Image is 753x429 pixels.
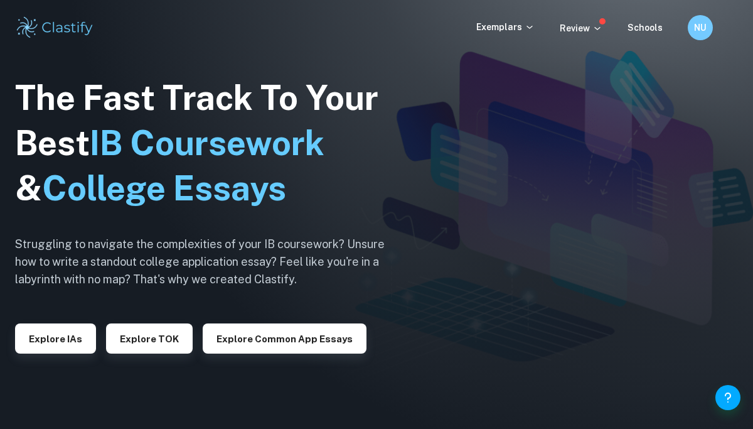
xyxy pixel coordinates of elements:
[106,323,193,354] button: Explore TOK
[715,385,740,410] button: Help and Feedback
[693,21,708,35] h6: NU
[560,21,602,35] p: Review
[203,332,366,344] a: Explore Common App essays
[15,332,96,344] a: Explore IAs
[42,168,286,208] span: College Essays
[203,323,366,354] button: Explore Common App essays
[90,123,324,163] span: IB Coursework
[627,23,663,33] a: Schools
[15,15,95,40] img: Clastify logo
[106,332,193,344] a: Explore TOK
[476,20,535,34] p: Exemplars
[688,15,713,40] button: NU
[15,75,404,211] h1: The Fast Track To Your Best &
[15,236,404,288] h6: Struggling to navigate the complexities of your IB coursework? Unsure how to write a standout col...
[15,323,96,354] button: Explore IAs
